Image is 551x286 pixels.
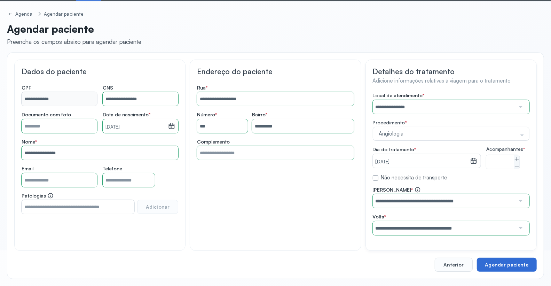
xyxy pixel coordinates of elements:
button: Adicionar [137,200,178,214]
div: Agendar paciente [44,11,84,17]
span: Patologias [22,193,54,199]
span: Nome [22,139,37,145]
span: Dia do tratamento [373,146,416,153]
span: Procedimento [373,119,405,125]
small: [DATE] [105,124,165,131]
span: Documento com foto [22,111,71,118]
span: Número [197,111,217,118]
span: CPF [22,85,31,91]
p: Agendar paciente [7,23,141,35]
div: Agenda [15,11,34,17]
span: Data de nascimento [103,111,150,118]
span: Local de atendimento [373,92,425,99]
h3: Detalhes do tratamento [373,67,529,76]
span: CNS [103,85,113,91]
a: Agenda [7,10,36,18]
span: Rua [197,85,207,91]
button: Anterior [435,258,472,272]
h3: Dados do paciente [22,67,178,76]
span: Telefone [103,165,122,172]
button: Agendar paciente [477,258,537,272]
a: Agendar paciente [42,10,85,18]
h4: Adicione informações relativas à viagem para o tratamento [373,78,529,84]
small: [DATE] [376,159,467,165]
div: Preencha os campos abaixo para agendar paciente [7,38,141,45]
span: Acompanhantes [486,146,525,152]
span: [PERSON_NAME] [373,187,421,193]
span: Bairro [252,111,267,118]
span: Email [22,165,33,172]
label: Não necessita de transporte [381,175,448,181]
span: Complemento [197,139,230,145]
span: Angiologia [377,130,518,137]
h3: Endereço do paciente [197,67,354,76]
span: Volta [373,214,386,220]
